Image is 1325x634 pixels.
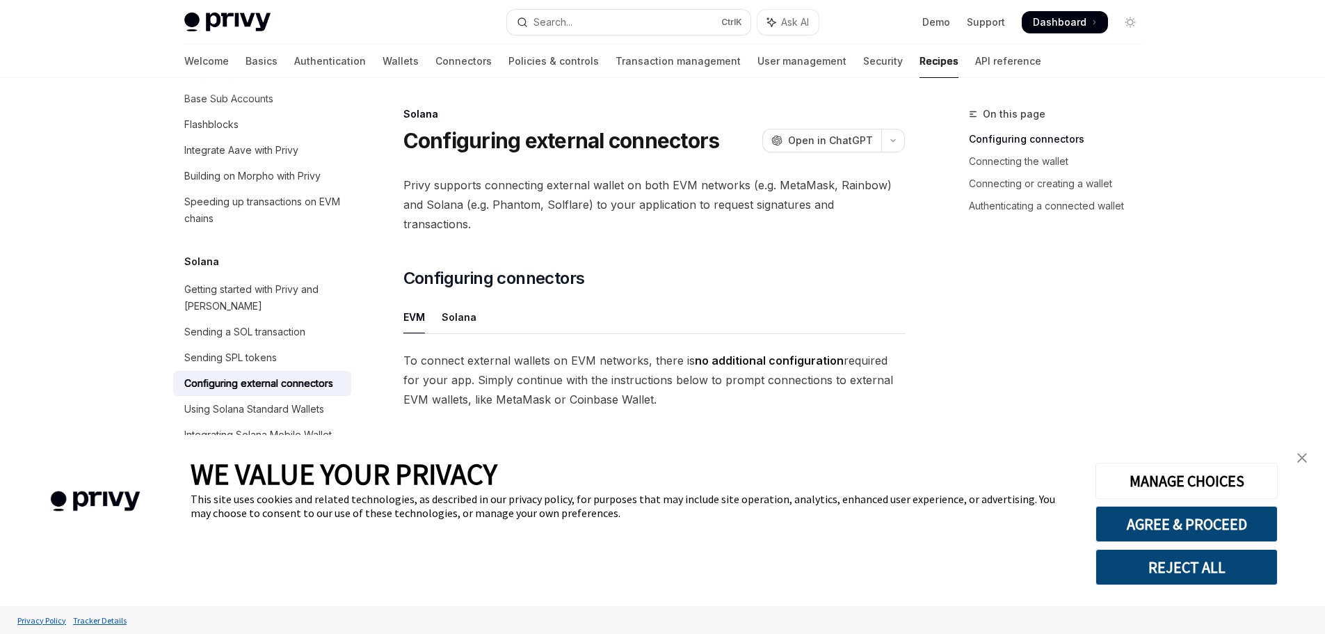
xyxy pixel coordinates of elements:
[1095,506,1278,542] button: AGREE & PROCEED
[191,492,1075,520] div: This site uses cookies and related technologies, as described in our privacy policy, for purposes...
[920,45,958,78] a: Recipes
[403,351,905,409] span: To connect external wallets on EVM networks, there is required for your app. Simply continue with...
[21,471,170,532] img: company logo
[757,45,846,78] a: User management
[403,175,905,234] span: Privy supports connecting external wallet on both EVM networks (e.g. MetaMask, Rainbow) and Solan...
[184,116,239,133] div: Flashblocks
[173,371,351,396] a: Configuring external connectors
[184,375,333,392] div: Configuring external connectors
[184,142,298,159] div: Integrate Aave with Privy
[969,173,1153,195] a: Connecting or creating a wallet
[922,15,950,29] a: Demo
[173,164,351,189] a: Building on Morpho with Privy
[184,349,277,366] div: Sending SPL tokens
[173,112,351,137] a: Flashblocks
[184,253,219,270] h5: Solana
[173,319,351,344] a: Sending a SOL transaction
[70,608,130,633] a: Tracker Details
[184,45,229,78] a: Welcome
[788,134,873,148] span: Open in ChatGPT
[969,150,1153,173] a: Connecting the wallet
[762,129,881,152] button: Open in ChatGPT
[403,128,720,153] h1: Configuring external connectors
[184,324,305,340] div: Sending a SOL transaction
[383,45,419,78] a: Wallets
[533,14,572,31] div: Search...
[975,45,1041,78] a: API reference
[695,354,844,367] strong: no additional configuration
[721,17,742,28] span: Ctrl K
[173,138,351,163] a: Integrate Aave with Privy
[184,168,321,184] div: Building on Morpho with Privy
[184,193,343,227] div: Speeding up transactions on EVM chains
[967,15,1005,29] a: Support
[969,128,1153,150] a: Configuring connectors
[403,107,905,121] div: Solana
[1119,11,1141,33] button: Toggle dark mode
[507,10,750,35] button: Open search
[14,608,70,633] a: Privacy Policy
[173,345,351,370] a: Sending SPL tokens
[191,456,497,492] span: WE VALUE YOUR PRIVACY
[403,301,425,333] div: EVM
[616,45,741,78] a: Transaction management
[863,45,903,78] a: Security
[246,45,278,78] a: Basics
[969,195,1153,217] a: Authenticating a connected wallet
[1095,549,1278,585] button: REJECT ALL
[1297,453,1307,463] img: close banner
[1288,444,1316,472] a: close banner
[173,397,351,422] a: Using Solana Standard Wallets
[294,45,366,78] a: Authentication
[173,277,351,319] a: Getting started with Privy and [PERSON_NAME]
[1095,463,1278,499] button: MANAGE CHOICES
[1033,15,1086,29] span: Dashboard
[184,13,271,32] img: light logo
[1022,11,1108,33] a: Dashboard
[184,427,343,460] div: Integrating Solana Mobile Wallet Adapter
[508,45,599,78] a: Policies & controls
[173,422,351,464] a: Integrating Solana Mobile Wallet Adapter
[184,281,343,315] div: Getting started with Privy and [PERSON_NAME]
[173,189,351,231] a: Speeding up transactions on EVM chains
[442,301,476,333] div: Solana
[983,106,1045,122] span: On this page
[403,267,585,290] span: Configuring connectors
[757,10,819,35] button: Toggle assistant panel
[184,401,324,418] div: Using Solana Standard Wallets
[435,45,492,78] a: Connectors
[781,15,809,29] span: Ask AI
